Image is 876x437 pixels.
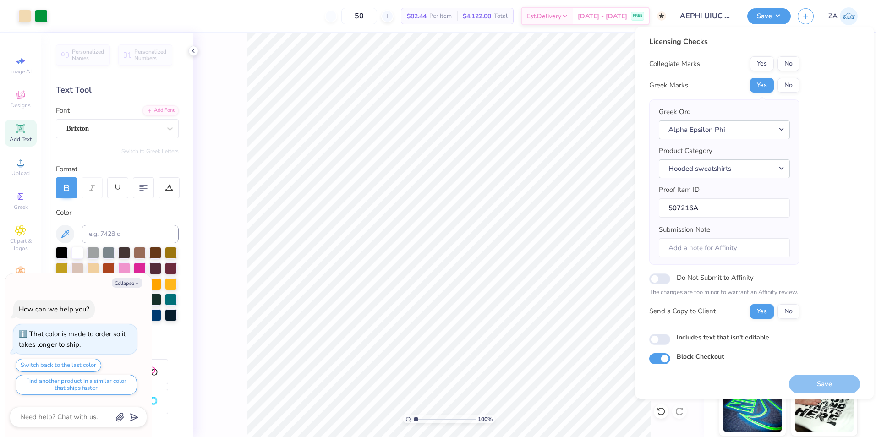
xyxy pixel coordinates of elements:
[840,7,858,25] img: Zuriel Alaba
[56,84,179,96] div: Text Tool
[11,169,30,177] span: Upload
[11,102,31,109] span: Designs
[10,68,32,75] span: Image AI
[747,8,791,24] button: Save
[677,272,754,284] label: Do Not Submit to Affinity
[777,78,799,93] button: No
[659,120,790,139] button: Alpha Epsilon Phi
[677,333,769,342] label: Includes text that isn't editable
[649,36,799,47] div: Licensing Checks
[5,237,37,252] span: Clipart & logos
[659,107,691,117] label: Greek Org
[659,238,790,258] input: Add a note for Affinity
[142,105,179,116] div: Add Font
[828,11,838,22] span: ZA
[723,386,782,432] img: Glow in the Dark Ink
[659,224,710,235] label: Submission Note
[407,11,427,21] span: $82.44
[828,7,858,25] a: ZA
[341,8,377,24] input: – –
[649,288,799,297] p: The changes are too minor to warrant an Affinity review.
[777,304,799,319] button: No
[82,225,179,243] input: e.g. 7428 c
[659,146,712,156] label: Product Category
[649,59,700,69] div: Collegiate Marks
[649,306,716,317] div: Send a Copy to Client
[56,208,179,218] div: Color
[677,352,724,361] label: Block Checkout
[463,11,491,21] span: $4,122.00
[795,386,854,432] img: Water based Ink
[16,359,101,372] button: Switch back to the last color
[673,7,740,25] input: Untitled Design
[659,185,700,195] label: Proof Item ID
[649,80,688,91] div: Greek Marks
[10,136,32,143] span: Add Text
[72,49,104,61] span: Personalized Names
[750,304,774,319] button: Yes
[633,13,642,19] span: FREE
[112,278,142,288] button: Collapse
[134,49,167,61] span: Personalized Numbers
[578,11,627,21] span: [DATE] - [DATE]
[750,78,774,93] button: Yes
[19,329,126,349] div: That color is made to order so it takes longer to ship.
[494,11,508,21] span: Total
[478,415,493,423] span: 100 %
[19,305,89,314] div: How can we help you?
[56,105,70,116] label: Font
[526,11,561,21] span: Est. Delivery
[750,56,774,71] button: Yes
[121,147,179,155] button: Switch to Greek Letters
[777,56,799,71] button: No
[14,203,28,211] span: Greek
[16,375,137,395] button: Find another product in a similar color that ships faster
[56,164,180,175] div: Format
[429,11,452,21] span: Per Item
[659,159,790,178] button: Hooded sweatshirts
